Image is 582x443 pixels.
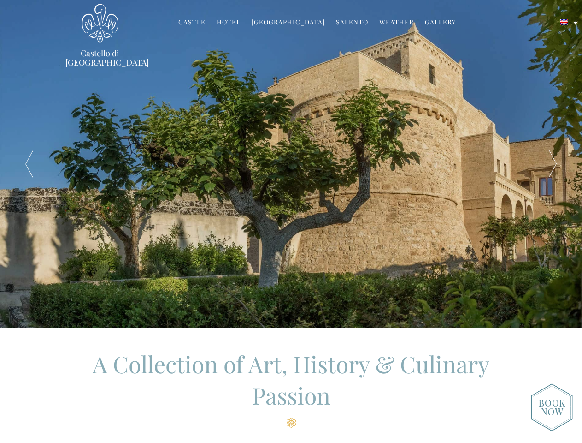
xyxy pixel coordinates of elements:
a: Salento [336,18,368,28]
img: new-booknow.png [531,383,573,431]
a: Hotel [217,18,241,28]
a: [GEOGRAPHIC_DATA] [252,18,325,28]
a: Weather [379,18,414,28]
span: A Collection of Art, History & Culinary Passion [93,348,489,411]
a: Castello di [GEOGRAPHIC_DATA] [65,48,135,67]
img: English [560,19,568,25]
a: Gallery [425,18,456,28]
img: Castello di Ugento [82,4,118,43]
a: Castle [178,18,206,28]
